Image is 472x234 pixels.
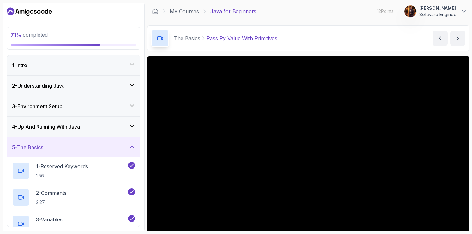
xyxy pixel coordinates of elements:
button: 3-Environment Setup [7,96,140,116]
span: 71 % [11,32,21,38]
button: next content [450,31,465,46]
a: My Courses [170,8,199,15]
p: Software Engineer [419,11,458,18]
h3: 4 - Up And Running With Java [12,123,80,131]
span: completed [11,32,48,38]
p: 2 - Comments [36,189,67,197]
h3: 3 - Environment Setup [12,102,63,110]
button: 3-Variables3:58 [12,215,135,233]
h3: 1 - Intro [12,61,27,69]
p: 2:27 [36,199,67,206]
a: Dashboard [152,8,158,15]
button: 1-Reserved Keywords1:56 [12,162,135,180]
p: 3:58 [36,226,63,232]
iframe: chat widget [433,194,472,225]
button: 1-Intro [7,55,140,75]
p: 12 Points [377,8,394,15]
button: user profile image[PERSON_NAME]Software Engineer [404,5,467,18]
h3: 5 - The Basics [12,144,43,151]
p: 1 - Reserved Keywords [36,163,88,170]
p: 3 - Variables [36,216,63,223]
button: 2-Understanding Java [7,76,140,96]
a: Dashboard [7,7,52,17]
button: 2-Comments2:27 [12,188,135,206]
img: user profile image [404,5,416,17]
p: 1:56 [36,173,88,179]
p: Pass Py Value With Primitives [206,34,277,42]
p: The Basics [174,34,200,42]
p: Java for Beginners [210,8,256,15]
p: [PERSON_NAME] [419,5,458,11]
h3: 2 - Understanding Java [12,82,65,89]
button: 5-The Basics [7,137,140,157]
button: 4-Up And Running With Java [7,117,140,137]
button: previous content [433,31,448,46]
